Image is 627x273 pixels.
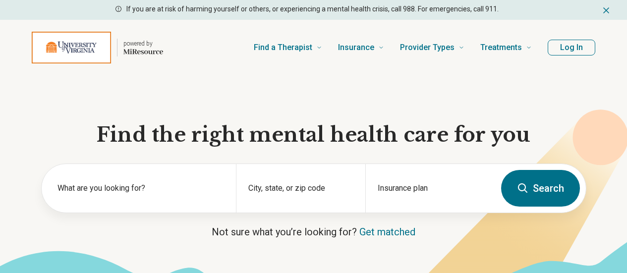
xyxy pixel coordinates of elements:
span: Insurance [338,41,374,55]
span: Find a Therapist [254,41,312,55]
p: Not sure what you’re looking for? [41,225,586,239]
span: Provider Types [400,41,455,55]
button: Dismiss [601,4,611,16]
a: Insurance [338,28,384,67]
a: Get matched [359,226,415,238]
label: What are you looking for? [57,182,224,194]
a: Find a Therapist [254,28,322,67]
button: Log In [548,40,595,55]
button: Search [501,170,580,207]
a: Treatments [480,28,532,67]
a: Home page [32,32,163,63]
span: Treatments [480,41,522,55]
p: If you are at risk of harming yourself or others, or experiencing a mental health crisis, call 98... [126,4,499,14]
p: powered by [123,40,163,48]
h1: Find the right mental health care for you [41,122,586,148]
a: Provider Types [400,28,464,67]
